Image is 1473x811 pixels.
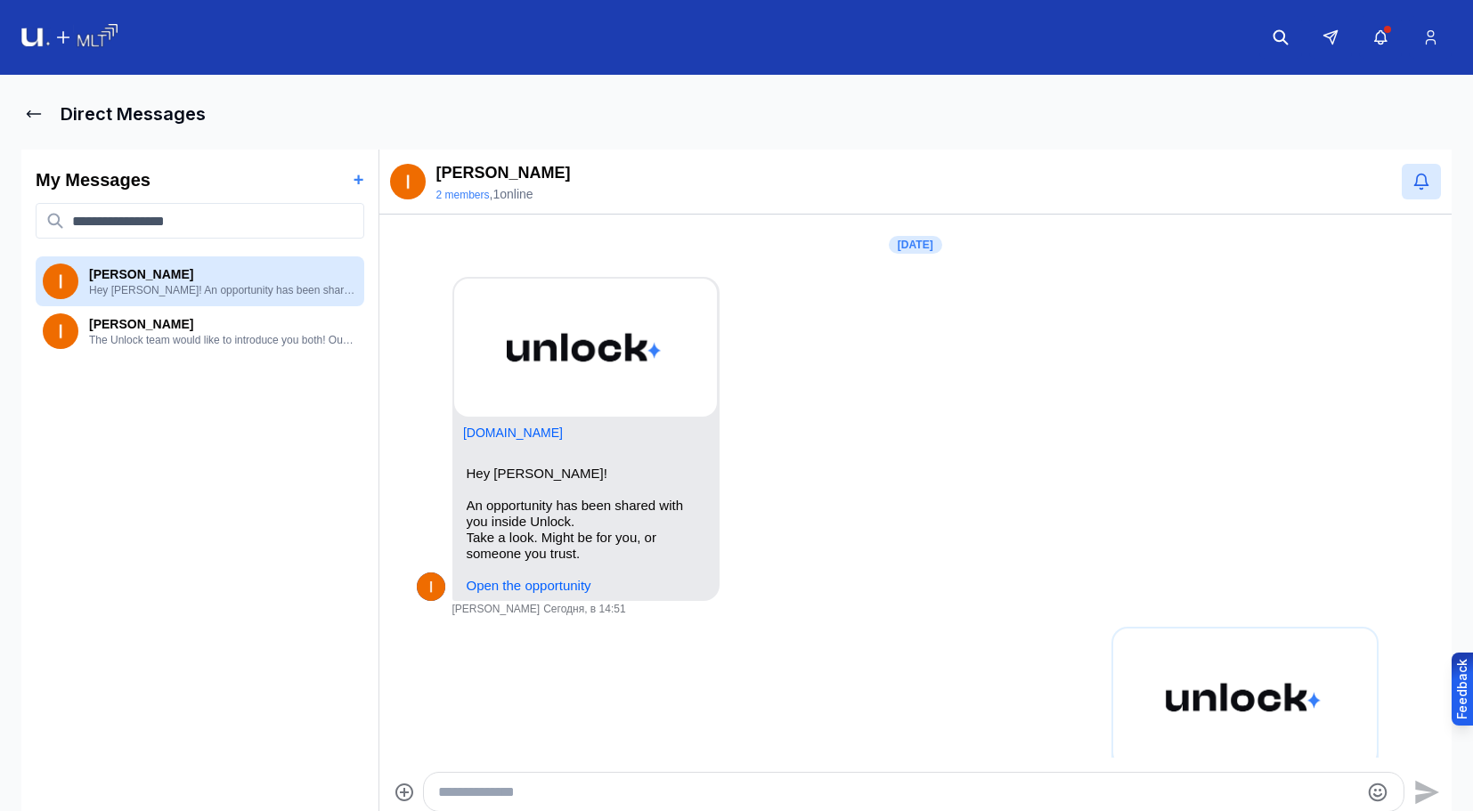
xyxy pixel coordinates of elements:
[89,283,357,297] p: Hey [PERSON_NAME]! An opportunity has been shared with you inside Unlock. Take a look. Might be f...
[21,24,118,52] img: Logo
[1452,653,1473,726] button: Provide feedback
[543,603,625,617] time: 2025-08-19T12:51:12.451Z
[1113,629,1376,766] img: https://mlt.ourunlock.app/og-default.png
[1453,659,1471,719] div: Feedback
[1367,782,1388,803] button: Выбор эмодзи
[454,279,717,417] img: https://mlt.ourunlock.app/og-default.png
[89,333,357,347] p: The Unlock team would like to introduce you both! Our team has identified you two as valuable peo...
[43,264,78,299] img: User avatar
[436,185,571,203] div: , 1 online
[417,572,445,601] img: I
[36,167,151,192] h2: My Messages
[61,101,206,126] h1: Direct Messages
[390,164,426,199] img: ACg8ocIlmhQbcGTnuxsbbwXZRWapf-NHP_R_JX35XPK.png
[436,188,490,202] button: 2 members
[452,603,541,617] span: [PERSON_NAME]
[467,578,591,593] a: Open the opportunity
[89,265,357,283] p: [PERSON_NAME]
[417,572,445,601] div: Ivan P
[467,498,705,562] p: An opportunity has been shared with you inside Unlock. Take a look. Might be for you, or someone ...
[436,160,571,185] p: [PERSON_NAME]
[43,313,78,349] img: User avatar
[889,236,942,254] div: [DATE]
[467,466,705,482] p: Hey [PERSON_NAME]!
[354,167,364,192] button: +
[463,426,563,440] a: Вложение
[89,315,357,333] p: [PERSON_NAME]
[438,782,1359,803] textarea: Ваше сообщение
